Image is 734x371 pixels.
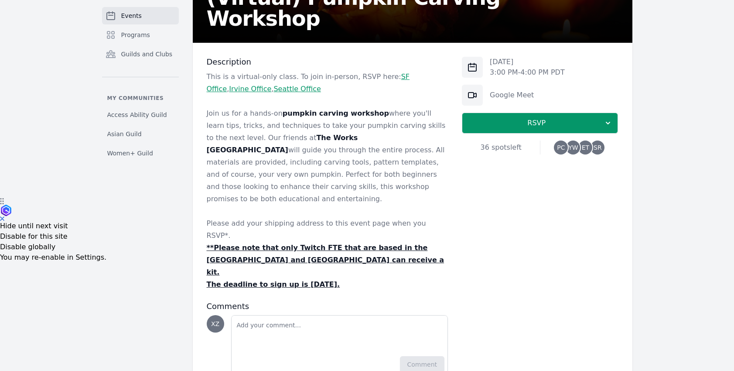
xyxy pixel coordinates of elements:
[102,126,179,142] a: Asian Guild
[462,142,540,153] div: 36 spots left
[273,85,321,93] a: Seattle Office
[107,130,142,138] span: Asian Guild
[107,149,153,158] span: Women+ Guild
[490,67,565,78] p: 3:00 PM - 4:00 PM PDT
[102,45,179,63] a: Guilds and Clubs
[121,11,142,20] span: Events
[102,7,179,161] nav: Sidebar
[469,118,604,128] span: RSVP
[121,31,150,39] span: Programs
[107,110,167,119] span: Access Ability Guild
[283,109,389,117] strong: pumpkin carving workshop
[102,95,179,102] p: My communities
[207,57,448,67] h3: Description
[121,50,173,58] span: Guilds and Clubs
[207,301,448,312] h3: Comments
[207,244,444,276] u: **Please note that only Twitch FTE that are based in the [GEOGRAPHIC_DATA] and [GEOGRAPHIC_DATA] ...
[211,321,219,327] span: XZ
[102,26,179,44] a: Programs
[490,57,565,67] p: [DATE]
[582,144,589,151] span: ET
[594,144,602,151] span: SR
[462,113,618,134] button: RSVP
[490,91,534,99] a: Google Meet
[102,145,179,161] a: Women+ Guild
[229,85,271,93] a: Irvine Office
[102,107,179,123] a: Access Ability Guild
[102,7,179,24] a: Events
[207,280,340,289] u: The deadline to sign up is [DATE].
[568,144,578,151] span: YW
[557,144,565,151] span: PC
[207,71,448,95] p: This is a virtual-only class. To join in-person, RSVP here: , ,
[207,217,448,242] p: Please add your shipping address to this event page when you RSVP*.
[207,107,448,205] p: Join us for a hands-on where you'll learn tips, tricks, and techniques to take your pumpkin carvi...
